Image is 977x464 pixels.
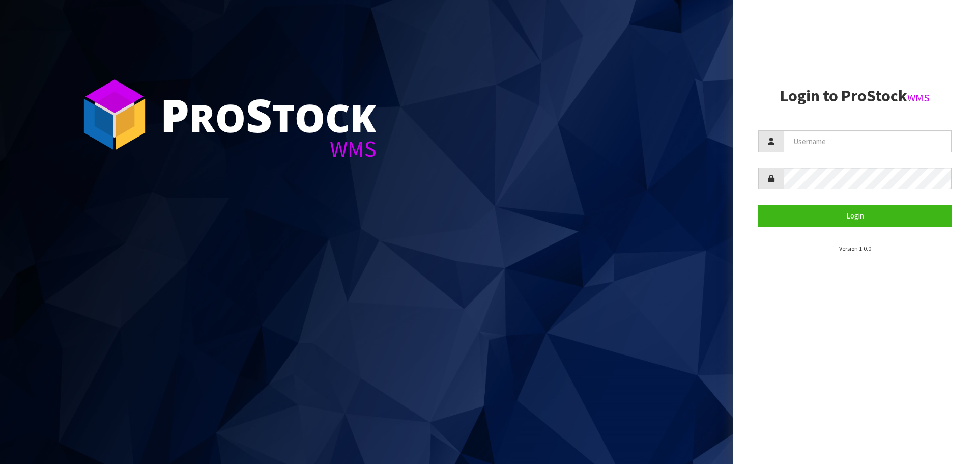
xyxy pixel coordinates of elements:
[758,87,952,105] h2: Login to ProStock
[246,84,272,146] span: S
[907,91,930,104] small: WMS
[758,205,952,227] button: Login
[784,130,952,152] input: Username
[76,76,153,153] img: ProStock Cube
[839,244,871,252] small: Version 1.0.0
[160,84,189,146] span: P
[160,138,377,160] div: WMS
[160,92,377,138] div: ro tock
